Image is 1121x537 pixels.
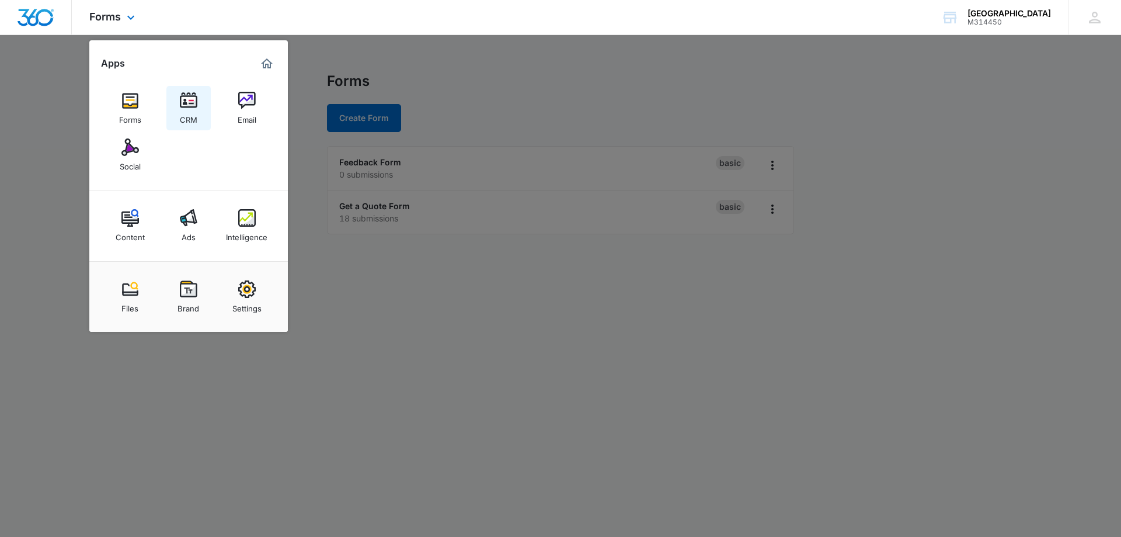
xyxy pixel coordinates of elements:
a: Forms [108,86,152,130]
a: Content [108,203,152,248]
div: Brand [177,298,199,313]
span: Forms [89,11,121,23]
a: CRM [166,86,211,130]
div: Social [120,156,141,171]
a: Ads [166,203,211,248]
div: account id [967,18,1051,26]
a: Email [225,86,269,130]
a: Brand [166,275,211,319]
div: Ads [182,227,196,242]
a: Intelligence [225,203,269,248]
div: Settings [232,298,262,313]
div: Content [116,227,145,242]
div: Files [121,298,138,313]
div: CRM [180,109,197,124]
a: Settings [225,275,269,319]
a: Files [108,275,152,319]
div: account name [967,9,1051,18]
a: Social [108,133,152,177]
h2: Apps [101,58,125,69]
div: Forms [119,109,141,124]
div: Email [238,109,256,124]
div: Intelligence [226,227,267,242]
a: Marketing 360® Dashboard [257,54,276,73]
